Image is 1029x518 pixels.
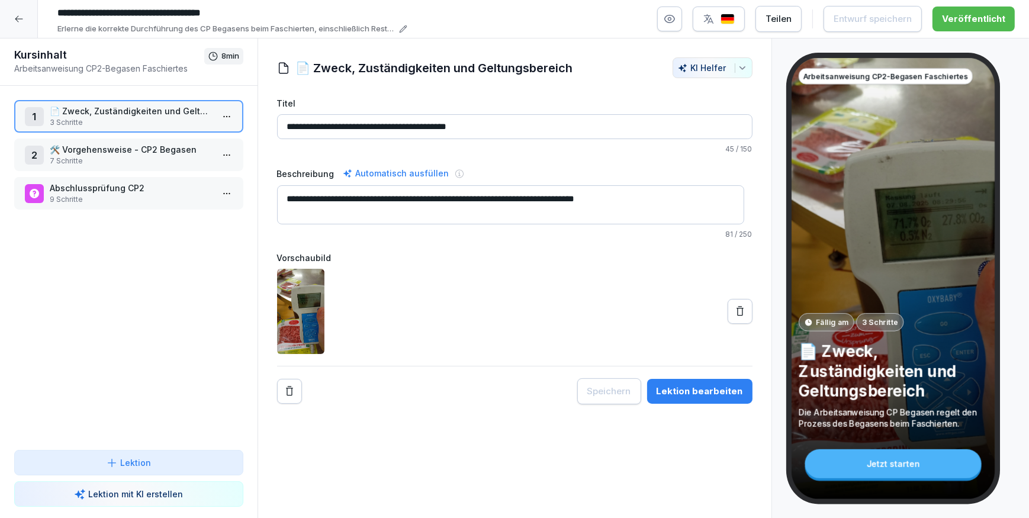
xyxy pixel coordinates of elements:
[14,100,243,133] div: 1📄 Zweck, Zuständigkeiten und Geltungsbereich3 Schritte
[57,23,395,35] p: Erlerne die korrekte Durchführung des CP Begasens beim Faschierten, einschließlich Restsauerstoff...
[803,71,967,82] p: Arbeitsanweisung CP2-Begasen Faschiertes
[766,12,792,25] div: Teilen
[277,269,324,354] img: iqeiv41lyg79eyjz3ktm2bfu.png
[726,144,735,153] span: 45
[25,107,44,126] div: 1
[14,177,243,210] div: Abschlussprüfung CP29 Schritte
[815,317,848,327] p: Fällig am
[14,48,204,62] h1: Kursinhalt
[726,230,734,239] span: 81
[50,105,213,117] p: 📄 Zweck, Zuständigkeiten und Geltungsbereich
[755,6,802,32] button: Teilen
[50,156,213,166] p: 7 Schritte
[277,379,302,404] button: Remove
[88,488,183,500] p: Lektion mit KI erstellen
[932,7,1015,31] button: Veröffentlicht
[942,12,1005,25] div: Veröffentlicht
[277,252,753,264] label: Vorschaubild
[721,14,735,25] img: de.svg
[277,97,753,110] label: Titel
[673,57,753,78] button: KI Helfer
[50,143,213,156] p: 🛠️ Vorgehensweise - CP2 Begasen
[277,229,753,240] p: / 250
[120,456,151,469] p: Lektion
[577,378,641,404] button: Speichern
[50,117,213,128] p: 3 Schritte
[824,6,922,32] button: Entwurf speichern
[277,144,753,155] p: / 150
[277,168,335,180] label: Beschreibung
[340,166,452,181] div: Automatisch ausfüllen
[25,146,44,165] div: 2
[678,63,747,73] div: KI Helfer
[647,379,753,404] button: Lektion bearbeiten
[222,50,240,62] p: 8 min
[798,407,987,429] p: Die Arbeitsanweisung CP Begasen regelt den Prozess des Begasens beim Faschierten.
[50,182,213,194] p: Abschlussprüfung CP2
[587,385,631,398] div: Speichern
[14,450,243,475] button: Lektion
[805,449,981,478] div: Jetzt starten
[50,194,213,205] p: 9 Schritte
[14,481,243,507] button: Lektion mit KI erstellen
[861,317,898,327] p: 3 Schritte
[14,139,243,171] div: 2🛠️ Vorgehensweise - CP2 Begasen7 Schritte
[296,59,573,77] h1: 📄 Zweck, Zuständigkeiten und Geltungsbereich
[798,342,987,401] p: 📄 Zweck, Zuständigkeiten und Geltungsbereich
[14,62,204,75] p: Arbeitsanweisung CP2-Begasen Faschiertes
[834,12,912,25] div: Entwurf speichern
[657,385,743,398] div: Lektion bearbeiten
